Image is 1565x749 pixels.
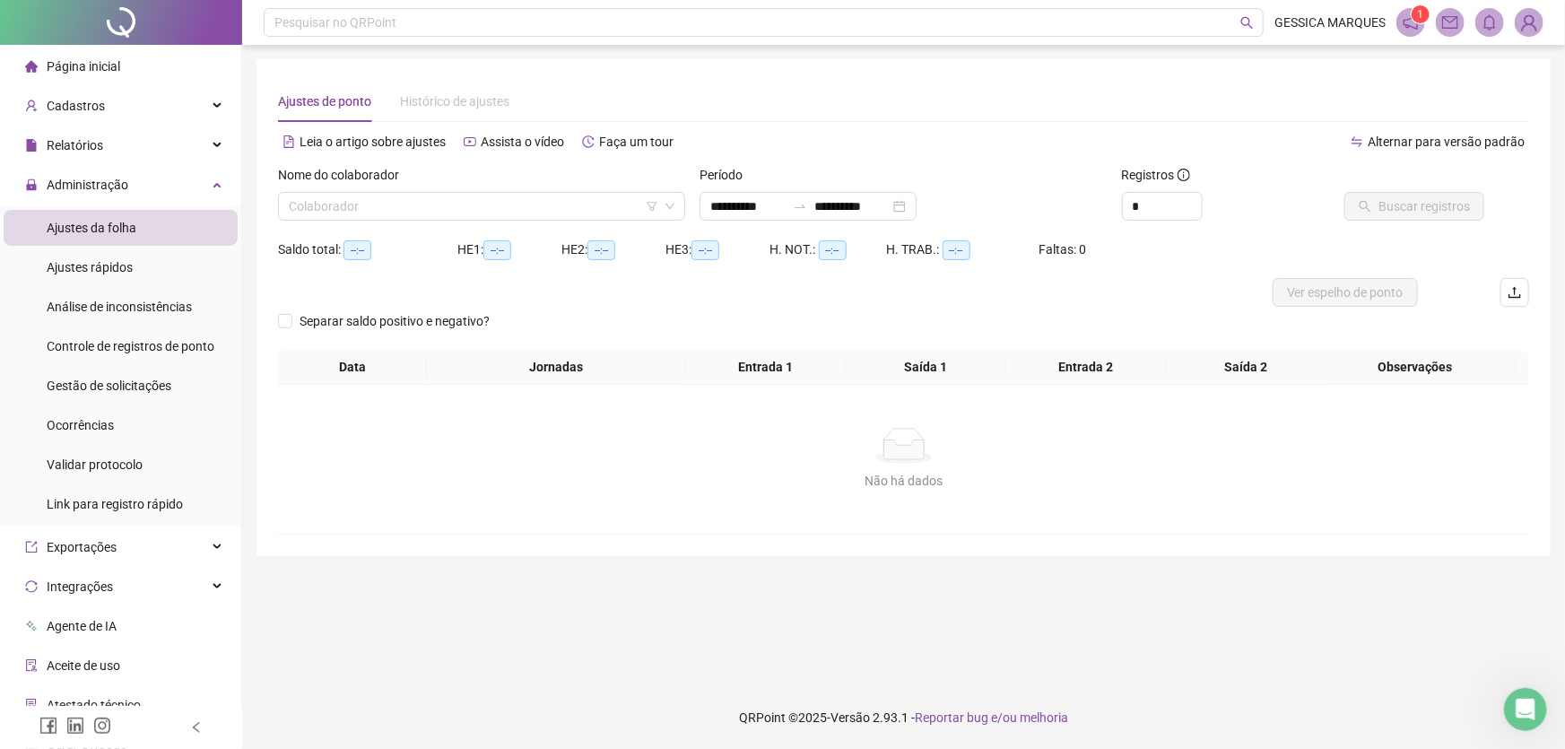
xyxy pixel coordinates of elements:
span: info-circle [1178,169,1190,181]
div: HE 1: [457,240,561,260]
span: --:-- [587,240,615,260]
img: 84574 [1516,9,1543,36]
span: Versão [830,710,870,725]
span: --:-- [343,240,371,260]
button: Ver espelho de ponto [1273,278,1418,307]
div: Histórico de ajustes [400,91,509,111]
span: 😞 [119,539,145,575]
span: Cadastros [47,99,105,113]
sup: 1 [1412,5,1430,23]
span: notification [1403,14,1419,30]
div: H. NOT.: [770,240,887,260]
span: Leia o artigo sobre ajustes [300,135,446,149]
div: HE 3: [665,240,769,260]
span: home [25,60,38,73]
span: 😃 [213,539,239,575]
span: bell [1482,14,1498,30]
span: filter [647,201,657,212]
span: --:-- [483,240,511,260]
span: Faça um tour [599,135,674,149]
span: Reportar bug e/ou melhoria [915,710,1068,725]
span: Ajustes da folha [47,221,136,235]
span: --:-- [691,240,719,260]
span: smiley reaction [203,539,249,575]
span: sync [25,580,38,593]
span: Assista o vídeo [481,135,564,149]
span: Validar protocolo [47,457,143,472]
div: Isso responde à sua pergunta? [22,521,337,541]
div: Fechar [315,7,347,39]
span: Ocorrências [47,418,114,432]
span: Análise de inconsistências [47,300,192,314]
span: Aceite de uso [47,658,120,673]
div: HE 2: [561,240,665,260]
span: Registros [1122,165,1190,185]
span: Página inicial [47,59,120,74]
div: Não há dados [300,471,1508,491]
button: Buscar registros [1344,192,1484,221]
span: Integrações [47,579,113,594]
label: Período [700,165,754,185]
span: swap-right [793,199,807,213]
th: Entrada 1 [685,350,846,385]
div: H. TRAB.: [887,240,1039,260]
a: Abra na central de ajuda [92,597,266,612]
span: linkedin [66,717,84,735]
span: Relatórios [47,138,103,152]
span: audit [25,659,38,672]
span: upload [1508,285,1522,300]
button: Expandir janela [281,7,315,41]
span: Atestado técnico [47,698,141,712]
button: go back [12,7,46,41]
div: Ajustes de ponto [278,91,371,111]
span: Agente de IA [47,619,117,633]
span: 1 [1418,8,1424,21]
iframe: Intercom live chat [1504,688,1547,731]
label: Nome do colaborador [278,165,411,185]
span: left [190,721,203,734]
span: Separar saldo positivo e negativo? [292,311,497,331]
span: export [25,541,38,553]
span: disappointed reaction [109,539,156,575]
th: Jornadas [427,350,685,385]
span: Link para registro rápido [47,497,183,511]
span: solution [25,699,38,711]
th: Observações [1313,350,1517,385]
span: Controle de registros de ponto [47,339,214,353]
div: Saldo total: [278,240,457,260]
th: Saída 2 [1166,350,1326,385]
span: file [25,139,38,152]
span: down [665,201,675,212]
span: facebook [39,717,57,735]
span: Ajustes rápidos [47,260,133,274]
span: Gestão de solicitações [47,379,171,393]
span: 😐 [166,539,192,575]
th: Saída 1 [846,350,1006,385]
span: to [793,199,807,213]
th: Data [278,350,427,385]
span: youtube [464,135,476,148]
span: instagram [93,717,111,735]
footer: QRPoint © 2025 - 2.93.1 - [242,686,1565,749]
span: Exportações [47,540,117,554]
th: Entrada 2 [1005,350,1166,385]
span: lock [25,179,38,191]
span: file-text [283,135,295,148]
span: --:-- [943,240,970,260]
span: swap [1351,135,1363,148]
span: search [1240,16,1254,30]
span: Faltas: 0 [1039,242,1087,257]
span: user-add [25,100,38,112]
span: GESSICA MARQUES [1274,13,1386,32]
span: neutral face reaction [156,539,203,575]
span: --:-- [819,240,847,260]
span: mail [1442,14,1458,30]
span: Administração [47,178,128,192]
span: Alternar para versão padrão [1368,135,1525,149]
span: history [582,135,595,148]
span: Observações [1320,357,1509,377]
